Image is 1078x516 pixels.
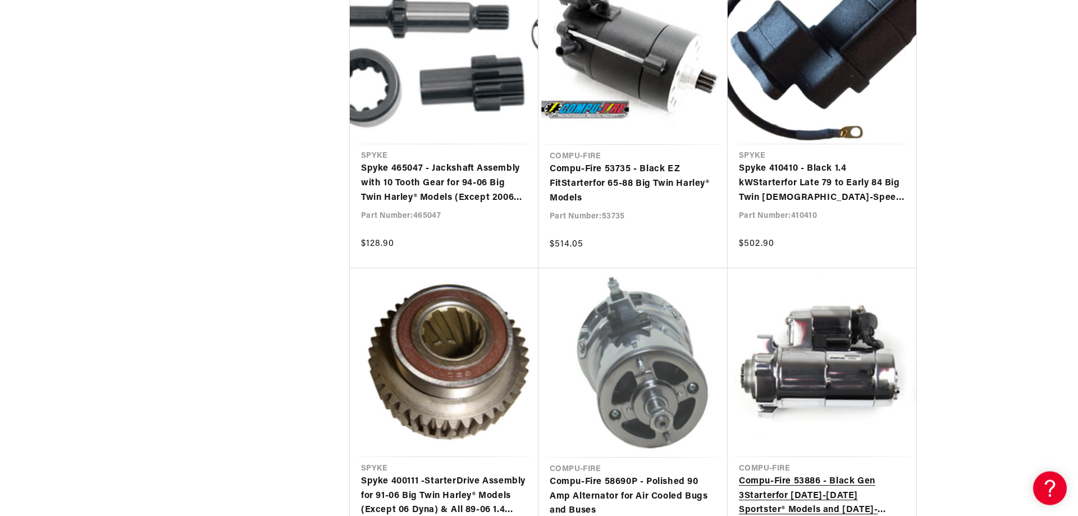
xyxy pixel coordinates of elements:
[361,162,527,205] a: Spyke 465047 - Jackshaft Assembly with 10 Tooth Gear for 94-06 Big Twin Harley® Models (Except 20...
[550,162,716,206] a: Compu-Fire 53735 - Black EZ FitStarterfor 65-88 Big Twin Harley® Models
[739,162,905,205] a: Spyke 410410 - Black 1.4 kWStarterfor Late 79 to Early 84 Big Twin [DEMOGRAPHIC_DATA]-Speed Model...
